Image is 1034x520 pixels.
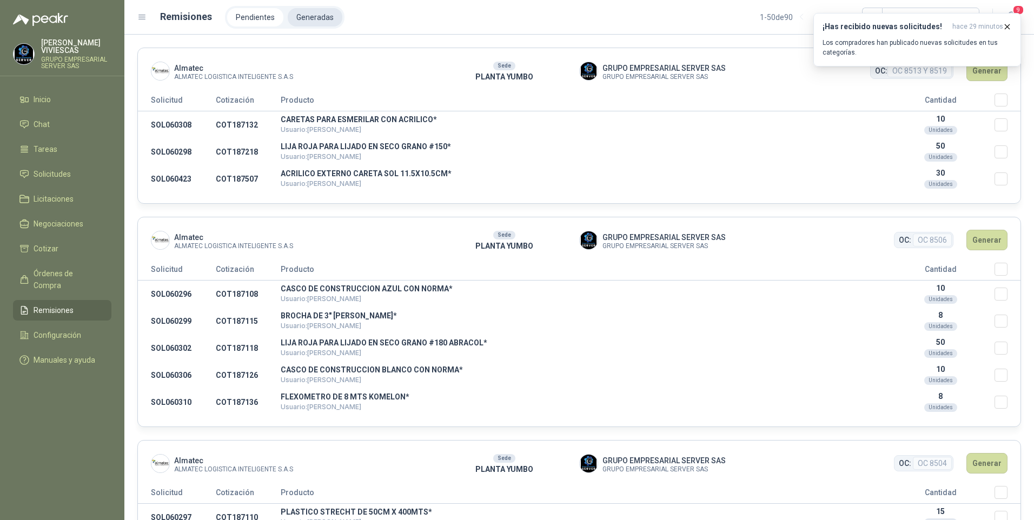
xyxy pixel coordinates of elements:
img: Company Logo [151,455,169,472]
span: Usuario: [PERSON_NAME] [281,125,361,134]
span: ALMATEC LOGISTICA INTELIGENTE S.A.S [174,243,293,249]
th: Solicitud [138,94,216,111]
div: Sede [493,62,515,70]
td: COT187108 [216,281,281,308]
img: Company Logo [151,62,169,80]
p: PLASTICO STRECHT DE 50CM X 400MTS* [281,508,886,516]
a: Configuración [13,325,111,345]
span: Negociaciones [34,218,83,230]
div: Sede [493,231,515,239]
td: Seleccionar/deseleccionar [995,138,1020,165]
span: GRUPO EMPRESARIAL SERVER SAS [602,466,726,472]
span: Usuario: [PERSON_NAME] [281,376,361,384]
span: Remisiones [34,304,74,316]
th: Seleccionar/deseleccionar [995,486,1020,504]
span: Almatec [174,455,293,466]
p: PLANTA YUMBO [429,240,579,252]
img: Logo peakr [13,13,68,26]
a: Manuales y ayuda [13,350,111,370]
p: 8 [886,392,995,401]
span: GRUPO EMPRESARIAL SERVER SAS [602,62,726,74]
td: Seleccionar/deseleccionar [995,389,1020,416]
td: Seleccionar/deseleccionar [995,111,1020,139]
span: hace 29 minutos [952,22,1003,31]
div: Sede [493,454,515,463]
td: SOL060423 [138,165,216,192]
div: Unidades [924,403,957,412]
p: CASCO DE CONSTRUCCION AZUL CON NORMA* [281,285,886,292]
img: Company Logo [14,44,34,64]
span: GRUPO EMPRESARIAL SERVER SAS [602,243,726,249]
a: Licitaciones [13,189,111,209]
span: Cotizar [34,243,58,255]
span: Usuario: [PERSON_NAME] [281,179,361,188]
td: COT187132 [216,111,281,139]
span: ALMATEC LOGISTICA INTELIGENTE S.A.S [174,74,293,80]
a: Remisiones [13,300,111,321]
p: 10 [886,115,995,123]
span: Chat [34,118,50,130]
div: Unidades [924,180,957,189]
img: Company Logo [580,62,598,80]
p: 8 [886,311,995,319]
span: GRUPO EMPRESARIAL SERVER SAS [602,455,726,466]
a: Cotizar [13,238,111,259]
a: Tareas [13,139,111,159]
p: 30 [886,169,995,177]
p: 50 [886,338,995,346]
p: 10 [886,365,995,374]
p: CASCO DE CONSTRUCCION BLANCO CON NORMA* [281,366,886,374]
img: Company Logo [580,231,598,249]
td: Seleccionar/deseleccionar [995,362,1020,389]
p: 10 [886,284,995,292]
td: SOL060302 [138,335,216,362]
td: SOL060298 [138,138,216,165]
button: 9 [1002,8,1021,27]
span: Usuario: [PERSON_NAME] [281,349,361,357]
td: COT187136 [216,389,281,416]
div: Unidades [924,349,957,358]
th: Cantidad [886,263,995,281]
td: COT187218 [216,138,281,165]
img: Company Logo [151,231,169,249]
td: COT187126 [216,362,281,389]
li: Pendientes [227,8,283,26]
span: OC 8504 [913,457,952,470]
div: Unidades [924,322,957,331]
th: Solicitud [138,486,216,504]
a: Generadas [288,8,342,26]
span: Inicio [34,94,51,105]
span: Tareas [34,143,57,155]
span: Usuario: [PERSON_NAME] [281,152,361,161]
p: BROCHA DE 3" [PERSON_NAME]* [281,312,886,319]
td: Seleccionar/deseleccionar [995,335,1020,362]
span: OC: [899,457,911,469]
p: ACRILICO EXTERNO CARETA SOL 11.5X10.5CM* [281,170,886,177]
td: COT187115 [216,308,281,335]
p: 50 [886,142,995,150]
span: OC 8506 [913,234,952,246]
span: Licitaciones [34,193,74,205]
td: Seleccionar/deseleccionar [995,165,1020,192]
span: Almatec [174,231,293,243]
span: Configuración [34,329,81,341]
a: Órdenes de Compra [13,263,111,296]
div: Unidades [924,376,957,385]
th: Seleccionar/deseleccionar [995,94,1020,111]
button: Generar [966,453,1008,474]
th: Solicitud [138,263,216,281]
th: Cotización [216,263,281,281]
p: CARETAS PARA ESMERILAR CON ACRILICO* [281,116,886,123]
th: Cotización [216,94,281,111]
h1: Remisiones [160,9,212,24]
th: Cantidad [886,94,995,111]
p: Los compradores han publicado nuevas solicitudes en tus categorías. [823,38,1012,57]
span: GRUPO EMPRESARIAL SERVER SAS [602,231,726,243]
p: LIJA ROJA PARA LIJADO EN SECO GRANO #180 ABRACOL* [281,339,886,346]
p: [PERSON_NAME] VIVIESCAS [41,39,111,54]
td: SOL060299 [138,308,216,335]
span: Usuario: [PERSON_NAME] [281,403,361,411]
a: Chat [13,114,111,135]
td: Seleccionar/deseleccionar [995,308,1020,335]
